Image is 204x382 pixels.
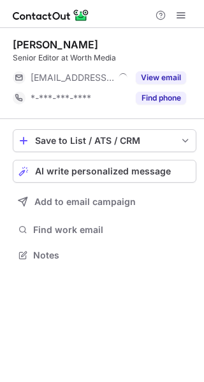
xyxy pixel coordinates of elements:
span: Notes [33,250,191,261]
button: Find work email [13,221,196,239]
button: AI write personalized message [13,160,196,183]
span: Add to email campaign [34,197,136,207]
button: Reveal Button [136,71,186,84]
div: Senior Editor at Worth Media [13,52,196,64]
div: [PERSON_NAME] [13,38,98,51]
div: Save to List / ATS / CRM [35,136,174,146]
button: Reveal Button [136,92,186,104]
button: Notes [13,246,196,264]
span: Find work email [33,224,191,236]
button: save-profile-one-click [13,129,196,152]
span: AI write personalized message [35,166,171,176]
img: ContactOut v5.3.10 [13,8,89,23]
span: [EMAIL_ADDRESS][DOMAIN_NAME] [31,72,114,83]
button: Add to email campaign [13,190,196,213]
